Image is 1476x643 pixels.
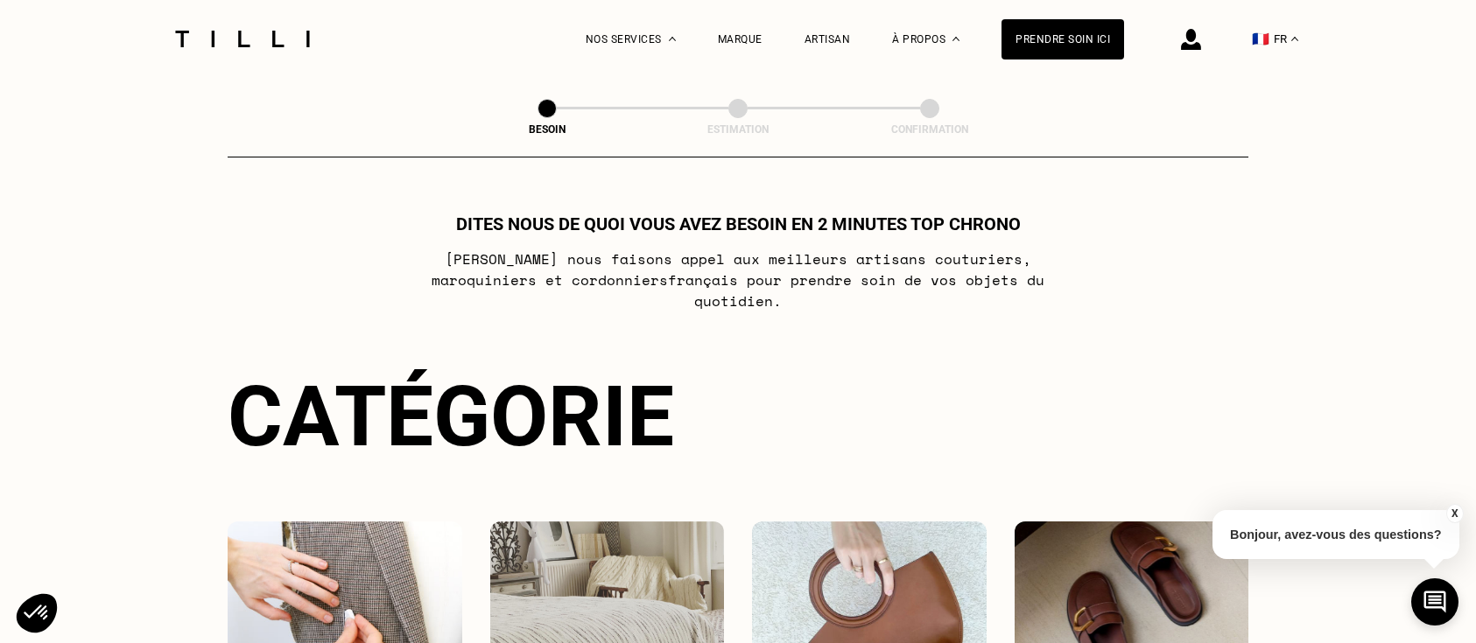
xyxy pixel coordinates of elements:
button: X [1445,504,1463,523]
div: Catégorie [228,367,1248,465]
h1: Dites nous de quoi vous avez besoin en 2 minutes top chrono [456,213,1021,234]
p: Bonjour, avez-vous des questions? [1212,510,1459,559]
span: 🇫🇷 [1252,31,1269,47]
div: Besoin [460,123,635,136]
a: Artisan [805,33,851,45]
a: Marque [718,33,763,45]
div: Estimation [650,123,826,136]
img: Menu déroulant à propos [952,37,959,41]
p: [PERSON_NAME] nous faisons appel aux meilleurs artisans couturiers , maroquiniers et cordonniers ... [391,248,1086,311]
img: Logo du service de couturière Tilli [169,31,316,47]
a: Prendre soin ici [1002,19,1124,59]
img: icône connexion [1181,29,1201,50]
img: menu déroulant [1291,37,1298,41]
div: Confirmation [842,123,1017,136]
img: Menu déroulant [669,37,676,41]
